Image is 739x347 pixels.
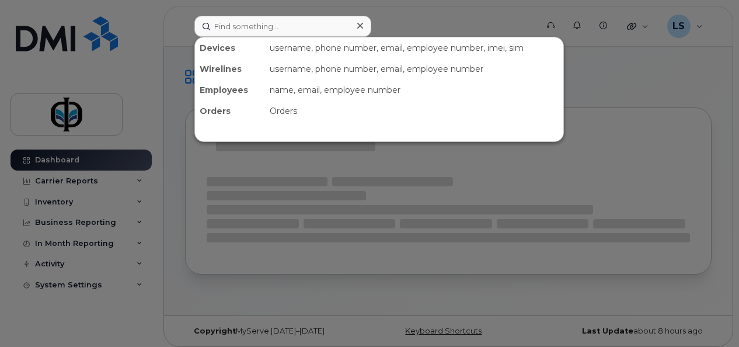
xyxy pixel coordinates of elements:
[195,100,265,122] div: Orders
[265,79,563,100] div: name, email, employee number
[265,100,563,122] div: Orders
[195,37,265,58] div: Devices
[265,58,563,79] div: username, phone number, email, employee number
[195,79,265,100] div: Employees
[265,37,563,58] div: username, phone number, email, employee number, imei, sim
[195,58,265,79] div: Wirelines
